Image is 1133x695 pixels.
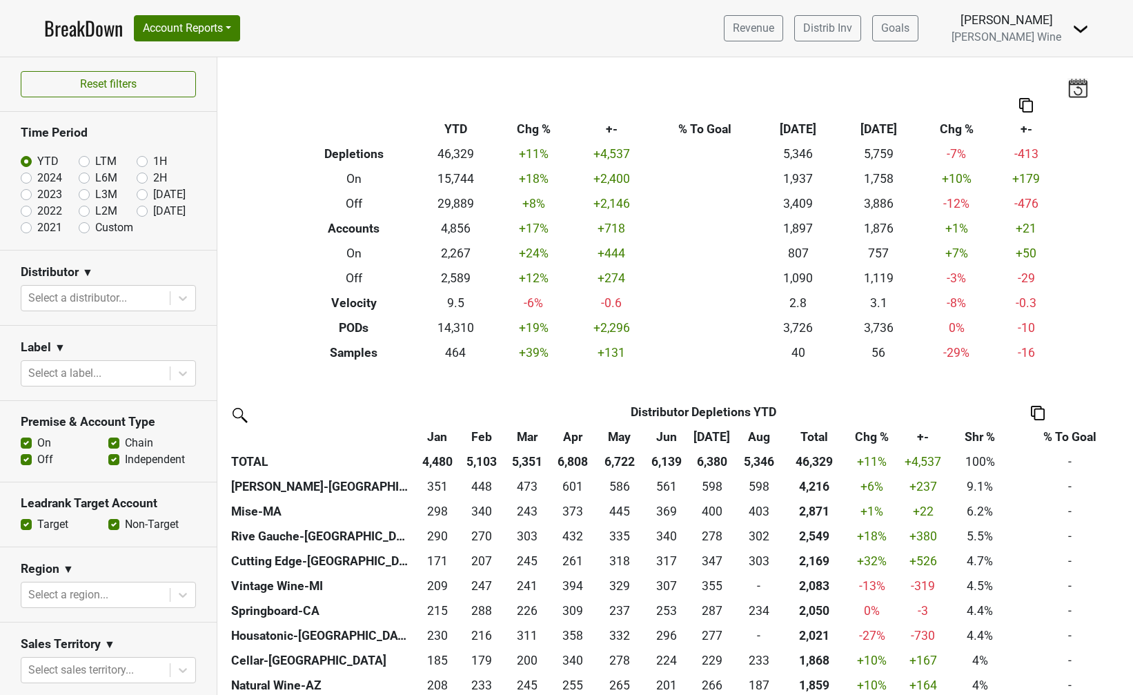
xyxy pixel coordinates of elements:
[994,216,1058,241] td: +21
[551,499,595,524] td: 373
[504,549,551,574] td: 245.498
[782,499,846,524] th: 2870.752
[994,191,1058,216] td: -476
[37,186,62,203] label: 2023
[919,266,994,291] td: -3 %
[595,424,644,449] th: May: activate to sort column ascending
[595,449,644,474] th: 6,722
[504,574,551,598] td: 240.75
[948,598,1012,623] td: 4.4%
[507,502,547,520] div: 243
[228,403,250,425] img: filter
[689,598,736,623] td: 286.834
[838,166,919,191] td: 1,758
[95,153,117,170] label: LTM
[1012,598,1127,623] td: -
[418,602,456,620] div: 215
[37,516,68,533] label: Target
[495,241,571,266] td: +24 %
[82,264,93,281] span: ▼
[872,15,918,41] a: Goals
[460,499,504,524] td: 340.25
[21,340,51,355] h3: Label
[948,574,1012,598] td: 4.5%
[551,574,595,598] td: 394.29
[551,598,595,623] td: 308.75
[460,449,504,474] th: 5,103
[689,424,736,449] th: Jul: activate to sort column ascending
[571,291,652,315] td: -0.6
[595,474,644,499] td: 586
[838,315,919,340] td: 3,736
[838,141,919,166] td: 5,759
[153,186,186,203] label: [DATE]
[551,474,595,499] td: 601
[644,499,688,524] td: 369.166
[415,266,496,291] td: 2,589
[504,499,551,524] td: 243
[692,527,732,545] div: 278
[504,474,551,499] td: 473
[551,524,595,549] td: 431.585
[21,415,196,429] h3: Premise & Account Type
[692,577,732,595] div: 355
[551,449,595,474] th: 6,808
[647,552,685,570] div: 317
[736,574,782,598] td: 0
[418,478,456,496] div: 351
[228,449,415,474] th: TOTAL
[228,549,415,574] th: Cutting Edge-[GEOGRAPHIC_DATA]
[739,478,779,496] div: 598
[415,623,459,648] td: 230.415
[595,499,644,524] td: 445.167
[460,549,504,574] td: 206.584
[644,474,688,499] td: 561
[898,424,948,449] th: +-: activate to sort column ascending
[948,524,1012,549] td: 5.5%
[782,549,846,574] th: 2169.314
[125,435,153,451] label: Chain
[293,141,415,166] th: Depletions
[495,266,571,291] td: +12 %
[228,499,415,524] th: Mise-MA
[153,203,186,219] label: [DATE]
[692,602,732,620] div: 287
[228,424,415,449] th: &nbsp;: activate to sort column ascending
[293,340,415,365] th: Samples
[794,15,861,41] a: Distrib Inv
[21,265,79,280] h3: Distributor
[736,598,782,623] td: 234.167
[63,561,74,578] span: ▼
[782,598,846,623] th: 2049.584
[44,14,123,43] a: BreakDown
[415,574,459,598] td: 209.2
[1012,424,1127,449] th: % To Goal: activate to sort column ascending
[919,166,994,191] td: +10 %
[994,340,1058,365] td: -16
[134,15,240,41] button: Account Reports
[901,552,945,570] div: +526
[1012,549,1127,574] td: -
[571,216,652,241] td: +718
[21,562,59,576] h3: Region
[495,141,571,166] td: +11 %
[838,291,919,315] td: 3.1
[554,602,592,620] div: 309
[952,30,1061,43] span: [PERSON_NAME] Wine
[846,524,898,549] td: +18 %
[919,241,994,266] td: +7 %
[37,203,62,219] label: 2022
[1072,21,1089,37] img: Dropdown Menu
[782,449,846,474] th: 46,329
[37,153,59,170] label: YTD
[504,424,551,449] th: Mar: activate to sort column ascending
[595,549,644,574] td: 318.493
[554,502,592,520] div: 373
[495,166,571,191] td: +18 %
[418,552,456,570] div: 171
[415,141,496,166] td: 46,329
[293,191,415,216] th: Off
[736,424,782,449] th: Aug: activate to sort column ascending
[689,474,736,499] td: 598
[838,191,919,216] td: 3,886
